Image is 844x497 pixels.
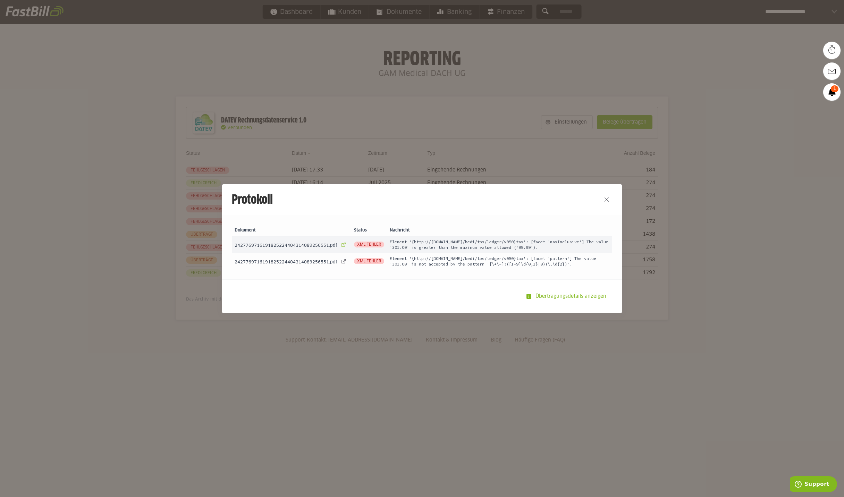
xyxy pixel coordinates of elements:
th: Nachricht [387,225,612,236]
iframe: Opens a widget where you can find more information [790,476,837,494]
sl-icon-button: 2427769716191825224404314089256551.pdf [339,256,348,266]
th: Status [351,225,387,236]
th: Dokument [232,225,351,236]
span: XML Fehler [354,242,384,247]
td: Element '{http://[DOMAIN_NAME]/bedi/tps/ledger/v050}tax': [facet 'maxInclusive'] The value '301.0... [387,236,612,253]
span: 1 [831,85,838,92]
span: 2427769716191825224404314089256551.pdf [235,244,337,248]
sl-button: Übertragungsdetails anzeigen [522,289,612,303]
span: 2427769716191825224404314089256551.pdf [235,260,337,264]
sl-icon-button: 2427769716191825224404314089256551.pdf [339,240,348,250]
span: XML Fehler [354,258,384,264]
a: 1 [823,83,841,101]
td: Element '{http://[DOMAIN_NAME]/bedi/tps/ledger/v050}tax': [facet 'pattern'] The value '301.00' is... [387,253,612,270]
